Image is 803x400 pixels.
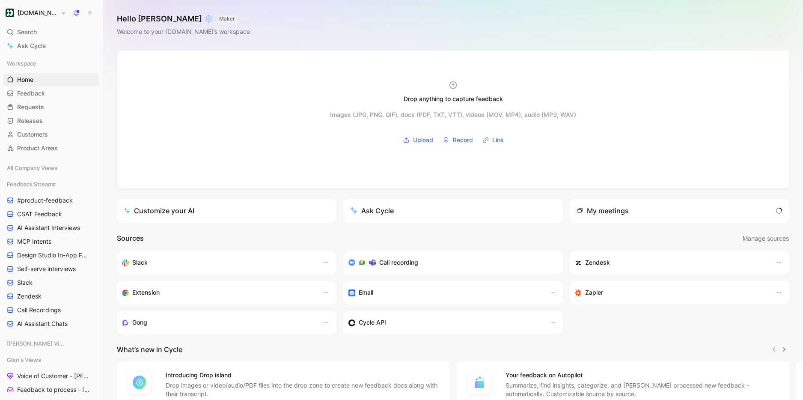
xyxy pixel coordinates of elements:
[3,383,99,396] a: Feedback to process - [PERSON_NAME]
[742,233,789,244] button: Manage sources
[132,287,160,298] h3: Extension
[506,370,779,380] h4: Your feedback on Autopilot
[17,319,68,328] span: AI Assistant Chats
[3,208,99,221] a: CSAT Feedback
[17,89,45,98] span: Feedback
[3,290,99,303] a: Zendesk
[17,144,58,152] span: Product Areas
[3,263,99,275] a: Self-serve interviews
[124,206,194,216] div: Customize your AI
[17,27,37,37] span: Search
[166,370,440,380] h4: Introducing Drop island
[7,180,56,188] span: Feedback Streams
[117,344,182,355] h2: What’s new in Cycle
[18,9,57,17] h1: [DOMAIN_NAME]
[17,103,44,111] span: Requests
[17,116,43,125] span: Releases
[479,134,507,146] button: Link
[122,317,314,328] div: Capture feedback from your incoming calls
[17,196,73,205] span: #product-feedback
[3,7,68,19] button: Customer.io[DOMAIN_NAME]
[17,372,90,380] span: Voice of Customer - [PERSON_NAME]
[17,224,80,232] span: AI Assistant Interviews
[166,381,440,398] p: Drop images or video/audio/PDF files into the drop zone to create new feedback docs along with th...
[3,26,99,39] div: Search
[3,337,99,350] div: [PERSON_NAME] Views
[3,353,99,366] div: Glen's Views
[3,39,99,52] a: Ask Cycle
[575,287,767,298] div: Capture feedback from thousands of sources with Zapier (survey results, recordings, sheets, etc).
[17,75,33,84] span: Home
[3,128,99,141] a: Customers
[132,257,148,268] h3: Slack
[3,249,99,262] a: Design Studio In-App Feedback
[132,317,147,328] h3: Gong
[3,276,99,289] a: Slack
[17,278,33,287] span: Slack
[3,178,99,191] div: Feedback Streams
[17,385,90,394] span: Feedback to process - [PERSON_NAME]
[3,221,99,234] a: AI Assistant Interviews
[3,317,99,330] a: AI Assistant Chats
[330,110,576,120] div: Images (JPG, PNG, GIF), docs (PDF, TXT, VTT), videos (MOV, MP4), audio (MP3, WAV)
[117,199,336,223] a: Customize your AI
[3,114,99,127] a: Releases
[440,134,476,146] button: Record
[122,287,314,298] div: Capture feedback from anywhere on the web
[7,339,65,348] span: [PERSON_NAME] Views
[122,257,314,268] div: Sync your customers, send feedback and get updates in Slack
[379,257,418,268] h3: Call recording
[348,257,551,268] div: Record & transcribe meetings from Zoom, Meet & Teams.
[585,257,610,268] h3: Zendesk
[3,87,99,100] a: Feedback
[17,210,62,218] span: CSAT Feedback
[359,317,386,328] h3: Cycle API
[6,9,14,17] img: Customer.io
[7,164,57,172] span: All Company Views
[413,135,433,145] span: Upload
[400,134,436,146] button: Upload
[217,15,238,23] button: MAKER
[453,135,473,145] span: Record
[350,206,394,216] div: Ask Cycle
[117,27,250,37] div: Welcome to your [DOMAIN_NAME]’s workspace
[3,194,99,207] a: #product-feedback
[17,237,51,246] span: MCP Intents
[343,199,563,223] button: Ask Cycle
[3,178,99,330] div: Feedback Streams#product-feedbackCSAT FeedbackAI Assistant InterviewsMCP IntentsDesign Studio In-...
[17,306,61,314] span: Call Recordings
[3,304,99,316] a: Call Recordings
[3,161,99,177] div: All Company Views
[3,101,99,113] a: Requests
[17,265,76,273] span: Self-serve interviews
[7,59,36,68] span: Workspace
[17,292,42,301] span: Zendesk
[3,73,99,86] a: Home
[3,161,99,174] div: All Company Views
[585,287,603,298] h3: Zapier
[506,381,779,398] p: Summarize, find insights, categorize, and [PERSON_NAME] processed new feedback - automatically. C...
[575,257,767,268] div: Sync customers and create docs
[359,287,373,298] h3: Email
[3,57,99,70] div: Workspace
[117,233,144,244] h2: Sources
[348,287,541,298] div: Forward emails to your feedback inbox
[577,206,629,216] div: My meetings
[17,130,48,139] span: Customers
[404,94,503,104] div: Drop anything to capture feedback
[3,370,99,382] a: Voice of Customer - [PERSON_NAME]
[3,235,99,248] a: MCP Intents
[3,142,99,155] a: Product Areas
[17,41,46,51] span: Ask Cycle
[17,251,89,260] span: Design Studio In-App Feedback
[117,14,250,24] h1: Hello [PERSON_NAME] ❄️
[7,355,41,364] span: Glen's Views
[492,135,504,145] span: Link
[348,317,541,328] div: Sync customers & send feedback from custom sources. Get inspired by our favorite use case
[3,337,99,352] div: [PERSON_NAME] Views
